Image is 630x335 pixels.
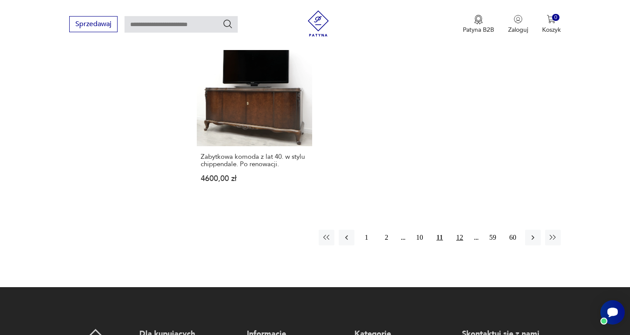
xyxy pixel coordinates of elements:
[542,26,561,34] p: Koszyk
[600,300,625,325] iframe: Smartsupp widget button
[474,15,483,24] img: Ikona medalu
[505,230,521,245] button: 60
[379,230,394,245] button: 2
[552,14,559,21] div: 0
[432,230,448,245] button: 11
[514,15,522,23] img: Ikonka użytkownika
[452,230,468,245] button: 12
[542,15,561,34] button: 0Koszyk
[69,22,118,28] a: Sprzedawaj
[222,19,233,29] button: Szukaj
[359,230,374,245] button: 1
[485,230,501,245] button: 59
[305,10,331,37] img: Patyna - sklep z meblami i dekoracjami vintage
[547,15,556,23] img: Ikona koszyka
[463,15,494,34] a: Ikona medaluPatyna B2B
[412,230,428,245] button: 10
[463,15,494,34] button: Patyna B2B
[201,175,308,182] p: 4600,00 zł
[463,26,494,34] p: Patyna B2B
[508,15,528,34] button: Zaloguj
[508,26,528,34] p: Zaloguj
[197,31,312,199] a: Zabytkowa komoda z lat 40. w stylu chippendale. Po renowacji.Zabytkowa komoda z lat 40. w stylu c...
[201,153,308,168] h3: Zabytkowa komoda z lat 40. w stylu chippendale. Po renowacji.
[69,16,118,32] button: Sprzedawaj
